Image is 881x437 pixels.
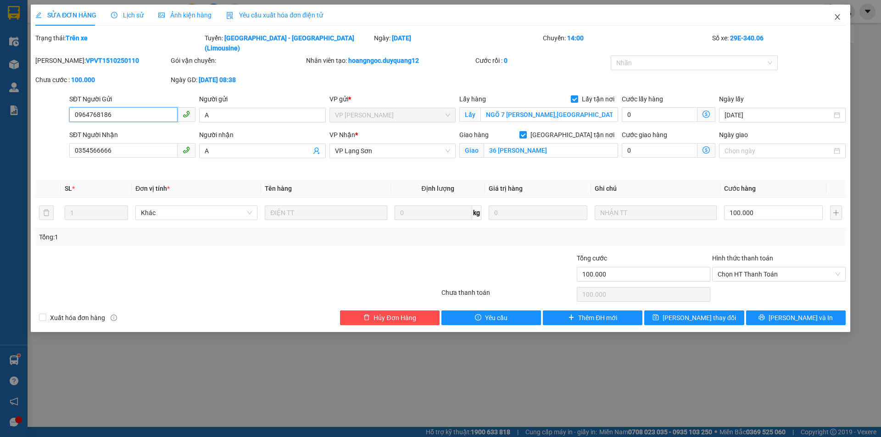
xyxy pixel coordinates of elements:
[725,110,831,120] input: Ngày lấy
[568,314,574,321] span: plus
[718,267,840,281] span: Chọn HT Thanh Toán
[472,205,481,220] span: kg
[34,33,204,53] div: Trạng thái:
[459,95,486,103] span: Lấy hàng
[459,107,480,122] span: Lấy
[392,34,411,42] b: [DATE]
[111,11,144,19] span: Lịch sử
[66,34,88,42] b: Trên xe
[205,34,354,52] b: [GEOGRAPHIC_DATA] - [GEOGRAPHIC_DATA] (Limousine)
[313,147,320,155] span: user-add
[265,185,292,192] span: Tên hàng
[363,314,370,321] span: delete
[825,5,850,30] button: Close
[135,185,170,192] span: Đơn vị tính
[141,206,252,220] span: Khác
[86,57,139,64] b: VPVT1510250110
[35,11,96,19] span: SỬA ĐƠN HÀNG
[171,75,304,85] div: Ngày GD:
[226,11,323,19] span: Yêu cầu xuất hóa đơn điện tử
[542,33,711,53] div: Chuyến:
[459,131,489,138] span: Giao hàng
[199,76,236,83] b: [DATE] 08:38
[199,94,325,104] div: Người gửi
[158,11,212,19] span: Ảnh kiện hàng
[306,55,474,66] div: Nhân viên tạo:
[711,33,847,53] div: Số xe:
[622,95,663,103] label: Cước lấy hàng
[480,107,618,122] input: Lấy tận nơi
[35,55,169,66] div: [PERSON_NAME]:
[71,76,95,83] b: 100.000
[226,12,234,19] img: icon
[652,314,659,321] span: save
[484,143,618,158] input: Giao tận nơi
[475,314,481,321] span: exclamation-circle
[374,313,416,323] span: Hủy Đơn Hàng
[578,313,617,323] span: Thêm ĐH mới
[489,185,523,192] span: Giá trị hàng
[527,130,618,140] span: [GEOGRAPHIC_DATA] tận nơi
[485,313,507,323] span: Yêu cầu
[440,288,576,304] div: Chưa thanh toán
[199,130,325,140] div: Người nhận
[475,55,609,66] div: Cước rồi :
[69,130,195,140] div: SĐT Người Nhận
[746,310,846,325] button: printer[PERSON_NAME] và In
[769,313,833,323] span: [PERSON_NAME] và In
[39,232,340,242] div: Tổng: 1
[644,310,744,325] button: save[PERSON_NAME] thay đổi
[340,310,440,325] button: deleteHủy Đơn Hàng
[703,146,710,154] span: dollar-circle
[504,57,507,64] b: 0
[663,313,736,323] span: [PERSON_NAME] thay đổi
[65,185,72,192] span: SL
[622,107,697,122] input: Cước lấy hàng
[348,57,419,64] b: hoangngoc.duyquang12
[577,254,607,262] span: Tổng cước
[591,180,720,198] th: Ghi chú
[204,33,373,53] div: Tuyến:
[543,310,642,325] button: plusThêm ĐH mới
[730,34,764,42] b: 29E-340.06
[489,205,587,220] input: 0
[158,12,165,18] span: picture
[183,111,190,118] span: phone
[719,131,748,138] label: Ngày giao
[578,94,618,104] span: Lấy tận nơi
[422,185,454,192] span: Định lượng
[329,94,456,104] div: VP gửi
[111,315,117,321] span: info-circle
[441,310,541,325] button: exclamation-circleYêu cầu
[171,55,304,66] div: Gói vận chuyển:
[758,314,765,321] span: printer
[703,111,710,118] span: dollar-circle
[265,205,387,220] input: VD: Bàn, Ghế
[830,205,842,220] button: plus
[35,12,42,18] span: edit
[712,254,773,262] label: Hình thức thanh toán
[725,146,831,156] input: Ngày giao
[183,146,190,154] span: phone
[595,205,717,220] input: Ghi Chú
[719,95,744,103] label: Ngày lấy
[335,144,450,158] span: VP Lạng Sơn
[335,108,450,122] span: VP Minh Khai
[46,313,109,323] span: Xuất hóa đơn hàng
[35,75,169,85] div: Chưa cước :
[373,33,542,53] div: Ngày:
[834,13,841,21] span: close
[111,12,117,18] span: clock-circle
[724,185,756,192] span: Cước hàng
[567,34,584,42] b: 14:00
[69,94,195,104] div: SĐT Người Gửi
[39,205,54,220] button: delete
[329,131,355,138] span: VP Nhận
[459,143,484,158] span: Giao
[622,131,667,138] label: Cước giao hàng
[622,143,697,158] input: Cước giao hàng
